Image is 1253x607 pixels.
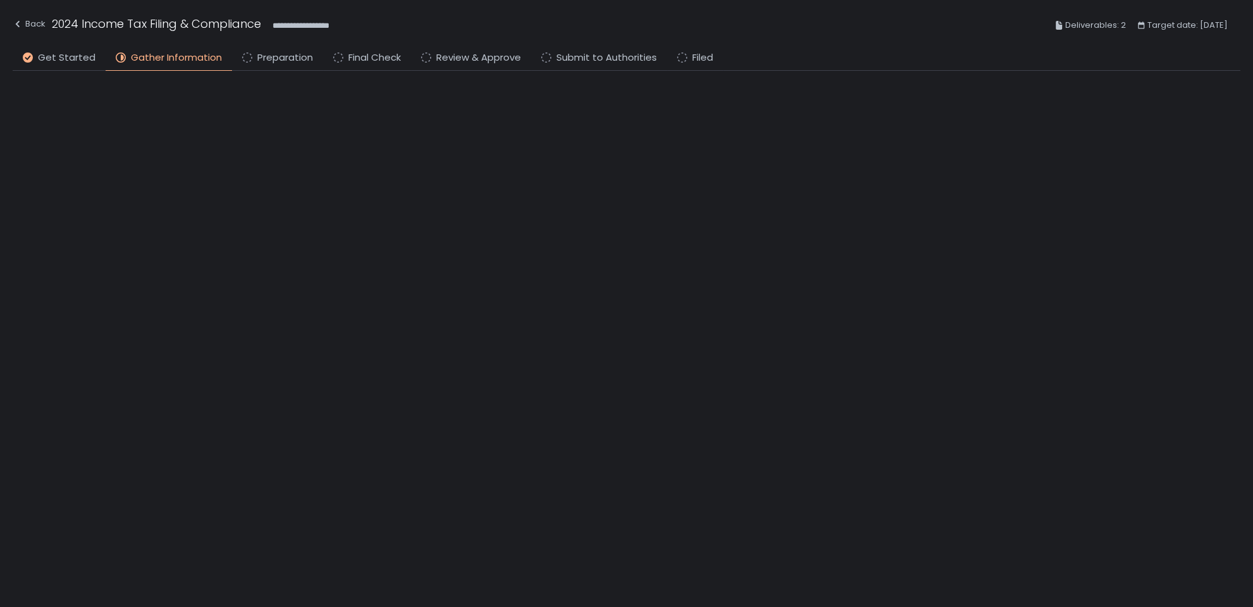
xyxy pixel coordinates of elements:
span: Get Started [38,51,95,65]
span: Target date: [DATE] [1147,18,1228,33]
div: Back [13,16,46,32]
span: Gather Information [131,51,222,65]
button: Back [13,15,46,36]
span: Review & Approve [436,51,521,65]
span: Submit to Authorities [556,51,657,65]
span: Final Check [348,51,401,65]
span: Preparation [257,51,313,65]
span: Filed [692,51,713,65]
h1: 2024 Income Tax Filing & Compliance [52,15,261,32]
span: Deliverables: 2 [1065,18,1126,33]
